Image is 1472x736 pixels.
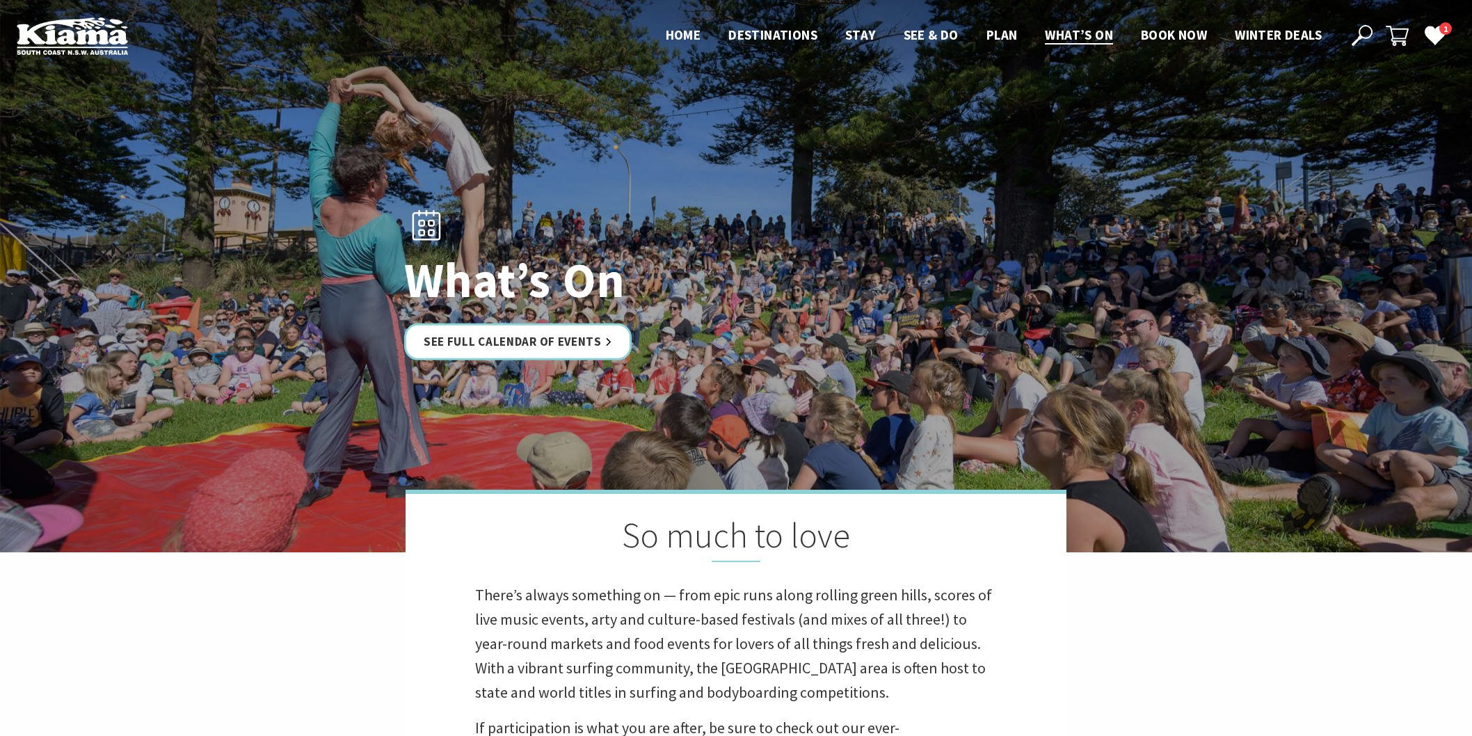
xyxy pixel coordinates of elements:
p: There’s always something on — from epic runs along rolling green hills, scores of live music even... [475,583,997,705]
h1: What’s On [404,253,797,307]
span: Winter Deals [1235,26,1322,43]
img: Kiama Logo [17,17,128,55]
a: 1 [1424,24,1445,45]
h2: So much to love [475,515,997,562]
span: What’s On [1045,26,1113,43]
span: Book now [1141,26,1207,43]
span: Plan [986,26,1018,43]
span: See & Do [904,26,959,43]
span: Stay [845,26,876,43]
span: Home [666,26,701,43]
span: Destinations [728,26,817,43]
a: See Full Calendar of Events [404,323,632,360]
span: 1 [1439,22,1452,35]
nav: Main Menu [652,24,1336,47]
